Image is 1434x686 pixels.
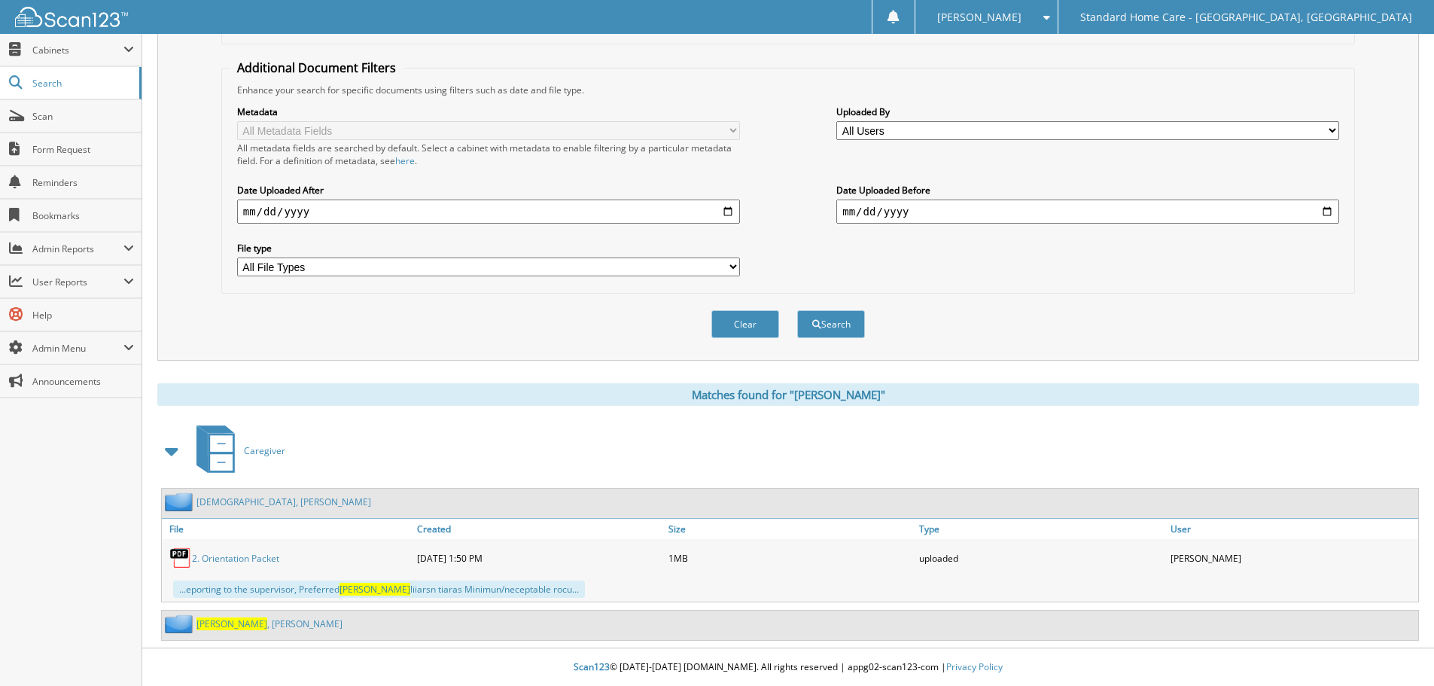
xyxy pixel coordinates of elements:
div: Enhance your search for specific documents using filters such as date and file type. [230,84,1347,96]
a: Caregiver [187,421,285,480]
a: User [1167,519,1418,539]
label: Date Uploaded After [237,184,740,197]
span: [PERSON_NAME] [937,13,1021,22]
img: PDF.png [169,547,192,569]
div: All metadata fields are searched by default. Select a cabinet with metadata to enable filtering b... [237,142,740,167]
span: Reminders [32,176,134,189]
div: © [DATE]-[DATE] [DOMAIN_NAME]. All rights reserved | appg02-scan123-com | [142,649,1434,686]
input: end [836,200,1339,224]
legend: Additional Document Filters [230,59,403,76]
img: folder2.png [165,614,196,633]
span: Cabinets [32,44,123,56]
span: Admin Menu [32,342,123,355]
div: [PERSON_NAME] [1167,543,1418,573]
div: Matches found for "[PERSON_NAME]" [157,383,1419,406]
label: Uploaded By [836,105,1339,118]
a: Privacy Policy [946,660,1003,673]
span: User Reports [32,276,123,288]
span: Scan [32,110,134,123]
a: here [395,154,415,167]
button: Clear [711,310,779,338]
span: Search [32,77,132,90]
span: Bookmarks [32,209,134,222]
img: scan123-logo-white.svg [15,7,128,27]
a: Size [665,519,916,539]
img: folder2.png [165,492,196,511]
span: Admin Reports [32,242,123,255]
a: File [162,519,413,539]
iframe: Chat Widget [1359,614,1434,686]
span: Announcements [32,375,134,388]
span: Help [32,309,134,322]
label: File type [237,242,740,255]
input: start [237,200,740,224]
a: Type [915,519,1167,539]
button: Search [797,310,865,338]
label: Metadata [237,105,740,118]
a: Created [413,519,665,539]
div: [DATE] 1:50 PM [413,543,665,573]
span: [PERSON_NAME] [196,617,267,630]
div: ...eporting to the supervisor, Preferred liiarsn tiaras Minimun/neceptable rocu... [173,581,585,598]
a: 2. Orientation Packet [192,552,279,565]
span: Standard Home Care - [GEOGRAPHIC_DATA], [GEOGRAPHIC_DATA] [1080,13,1412,22]
div: 1MB [665,543,916,573]
span: [PERSON_NAME] [339,583,410,596]
span: Caregiver [244,444,285,457]
a: [PERSON_NAME], [PERSON_NAME] [196,617,343,630]
div: uploaded [915,543,1167,573]
span: Form Request [32,143,134,156]
label: Date Uploaded Before [836,184,1339,197]
span: Scan123 [574,660,610,673]
a: [DEMOGRAPHIC_DATA], [PERSON_NAME] [196,495,371,508]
